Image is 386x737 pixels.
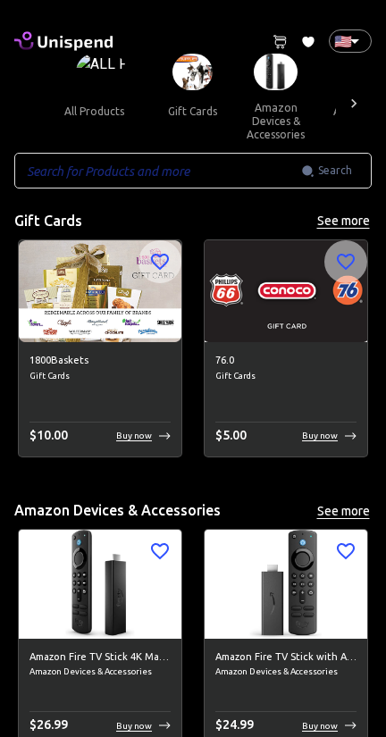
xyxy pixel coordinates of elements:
img: Amazon Fire TV Stick 4K Max streaming device, Wi-Fi 6, Alexa Voice Remote (includes TV controls) ... [19,530,181,638]
h6: Amazon Fire TV Stick with Alexa Voice Remote (includes TV controls), free &amp; live TV without c... [215,649,357,666]
h6: 76.0 [215,353,357,369]
p: Buy now [116,429,152,442]
span: Search [318,162,352,180]
span: $ 10.00 [29,428,68,442]
p: Buy now [116,719,152,733]
h6: 1800Baskets [29,353,171,369]
p: Buy now [302,429,338,442]
p: 🇺🇸 [334,30,343,52]
img: Amazon Fire TV Stick with Alexa Voice Remote (includes TV controls), free &amp; live TV without c... [205,530,367,638]
img: Gift Cards [172,54,213,90]
span: Gift Cards [29,369,171,383]
span: Gift Cards [215,369,357,383]
span: $ 5.00 [215,428,247,442]
input: Search for Products and more [14,153,301,188]
span: $ 24.99 [215,717,254,732]
div: 🇺🇸 [329,29,372,53]
h6: Amazon Fire TV Stick 4K Max streaming device, Wi-Fi 6, Alexa Voice Remote (includes TV controls) [29,649,171,666]
h5: Amazon Devices & Accessories [14,501,221,520]
img: 76.0 image [205,240,367,343]
button: See more [315,210,372,232]
p: Buy now [302,719,338,733]
h5: Gift Cards [14,212,82,230]
button: amazon devices & accessories [232,90,319,152]
img: Amazon Devices & Accessories [254,54,298,90]
button: gift cards [152,90,232,133]
span: Amazon Devices & Accessories [29,665,171,679]
button: See more [315,500,372,523]
img: ALL PRODUCTS [76,54,127,90]
span: $ 26.99 [29,717,68,732]
span: Amazon Devices & Accessories [215,665,357,679]
img: 1800Baskets image [19,240,181,343]
button: all products [50,90,138,133]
